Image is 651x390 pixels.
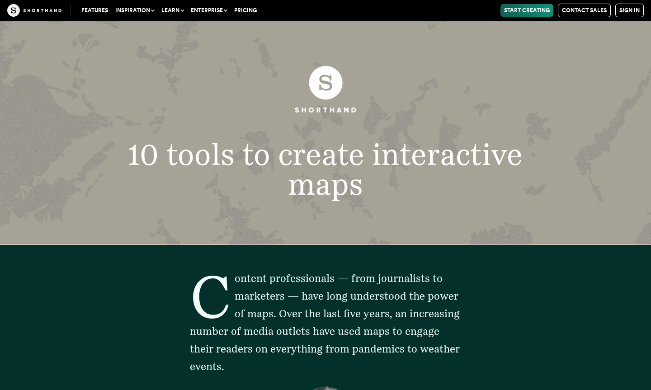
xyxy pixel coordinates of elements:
[7,4,61,17] img: The Craft
[231,4,260,17] a: Pricing
[158,4,187,17] button: Learn
[69,139,581,199] h1: 10 tools to create interactive maps
[187,4,231,17] button: Enterprise
[558,4,611,17] a: Contact Sales
[112,4,158,17] button: Inspiration
[190,272,460,373] span: Content professionals — from journalists to marketers — have long understood the power of maps. O...
[615,4,644,17] a: Sign in
[78,4,112,17] a: Features
[500,4,553,17] a: Start Creating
